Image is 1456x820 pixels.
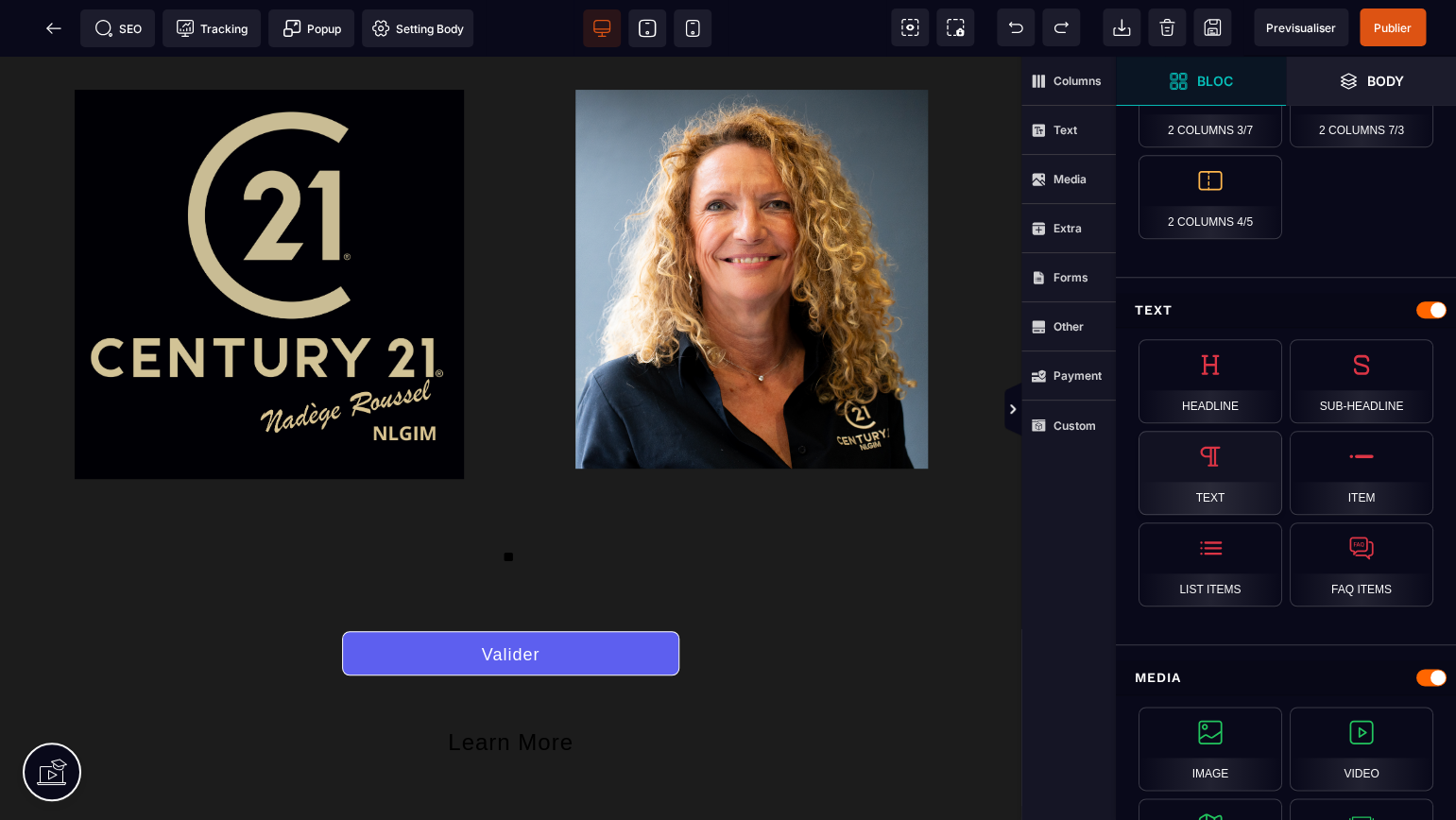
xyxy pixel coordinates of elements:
[575,33,928,412] img: ae93713c675592db1529431a72aaacf0_Capture_d%E2%80%99e%CC%81cran_2025-03-05_a%CC%80_13.45.39.png
[1139,155,1282,239] div: 2 Columns 4/5
[1053,123,1077,137] strong: Text
[371,19,464,38] span: Setting Body
[1053,172,1087,186] strong: Media
[1053,319,1084,333] strong: Other
[94,19,142,38] span: SEO
[936,9,974,46] span: Screenshot
[1254,9,1348,46] span: Preview
[1116,293,1456,328] div: Text
[1367,74,1404,88] strong: Body
[1290,431,1433,515] div: Item
[176,19,248,38] span: Tracking
[1053,270,1088,284] strong: Forms
[1053,221,1082,235] strong: Extra
[342,574,679,619] button: Valider
[1053,74,1102,88] strong: Columns
[1197,74,1233,88] strong: Bloc
[75,33,464,422] img: 42a5e961d7e4e4c10e0b3702521da55e_Nade%CC%80ge_Roussel(2).png
[1053,368,1102,383] strong: Payment
[1266,21,1336,35] span: Previsualiser
[1139,339,1282,423] div: Headline
[1290,339,1433,423] div: Sub-Headline
[1116,57,1286,106] span: Open Blocks
[1139,522,1282,606] div: List Items
[1053,419,1096,433] strong: Custom
[1286,57,1456,106] span: Open Layer Manager
[1290,707,1433,791] div: Video
[1139,707,1282,791] div: Image
[1374,21,1412,35] span: Publier
[1116,660,1456,695] div: Media
[283,19,341,38] span: Popup
[891,9,929,46] span: View components
[1290,522,1433,606] div: FAQ Items
[1139,431,1282,515] div: Text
